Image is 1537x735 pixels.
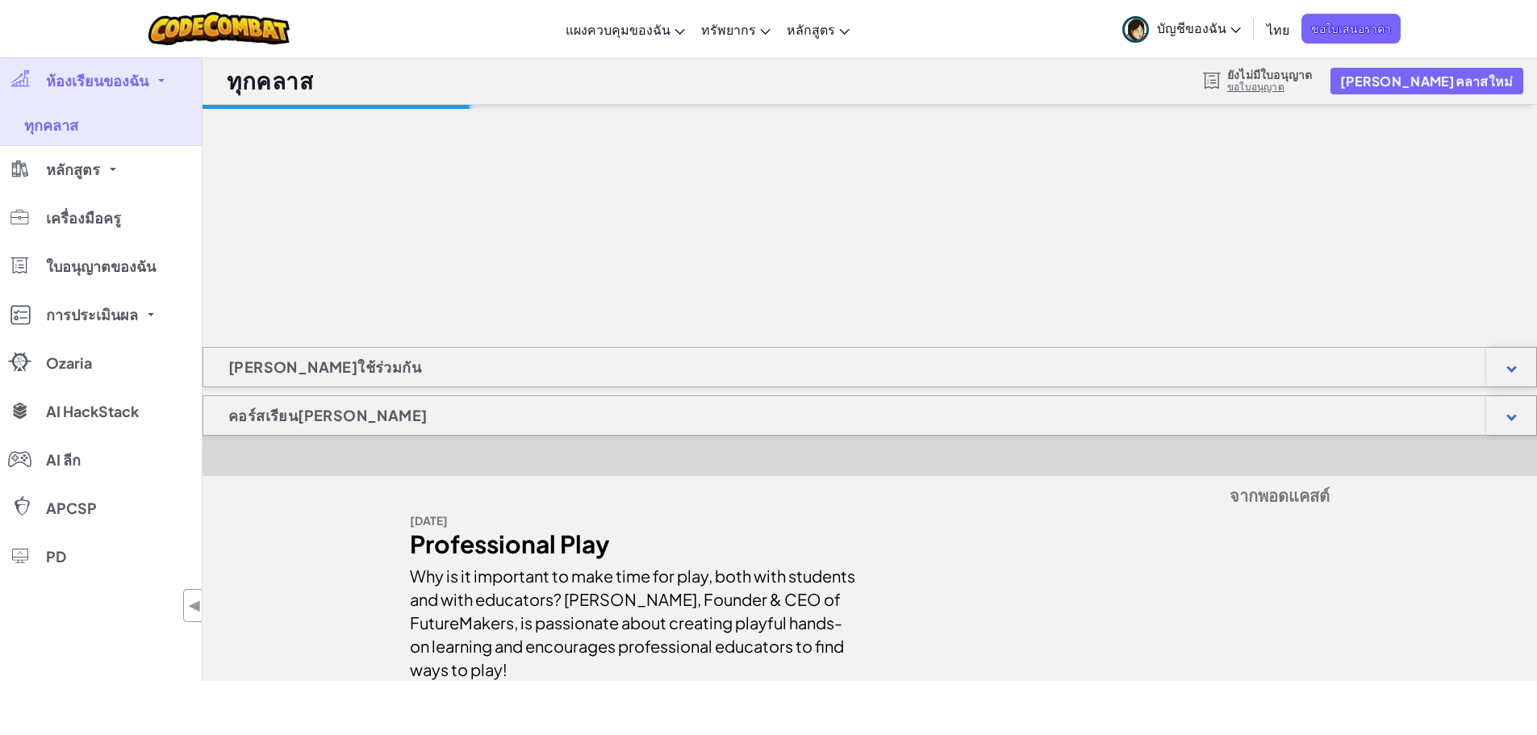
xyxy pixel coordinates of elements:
[46,404,139,419] span: AI HackStack
[693,7,779,51] a: ทรัพยากร
[410,484,1330,509] h5: จากพอดแคสต์
[1227,81,1313,94] a: ขอใบอนุญาต
[701,21,756,38] span: ทรัพยากร
[148,12,290,45] img: CodeCombat logo
[1227,68,1313,81] span: ยังไม่มีใบอนุญาต
[227,65,313,96] h1: ทุกคลาส
[203,395,452,436] h1: คอร์สเรียน[PERSON_NAME]
[46,453,81,467] span: AI ลีก
[410,532,858,556] div: Professional Play
[1114,3,1249,54] a: บัญชีของฉัน
[1301,14,1401,44] a: ขอใบเสนอราคา
[779,7,858,51] a: หลักสูตร
[1330,68,1522,94] button: [PERSON_NAME]คลาสใหม่
[46,162,100,177] span: หลักสูตร
[410,509,858,532] div: [DATE]
[203,347,446,387] h1: [PERSON_NAME]ใช้ร่วมกัน
[188,594,202,617] span: ◀
[46,73,148,88] span: ห้องเรียนของฉัน
[1157,19,1241,36] span: บัญชีของฉัน
[1267,21,1289,38] span: ไทย
[558,7,693,51] a: แผงควบคุมของฉัน
[46,356,92,370] span: Ozaria
[46,211,121,225] span: เครื่องมือครู
[46,259,156,274] span: ใบอนุญาตของฉัน
[1122,16,1149,43] img: avatar
[46,307,138,322] span: การประเมินผล
[787,21,835,38] span: หลักสูตร
[410,556,858,681] div: Why is it important to make time for play, both with students and with educators? [PERSON_NAME], ...
[566,21,670,38] span: แผงควบคุมของฉัน
[1259,7,1297,51] a: ไทย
